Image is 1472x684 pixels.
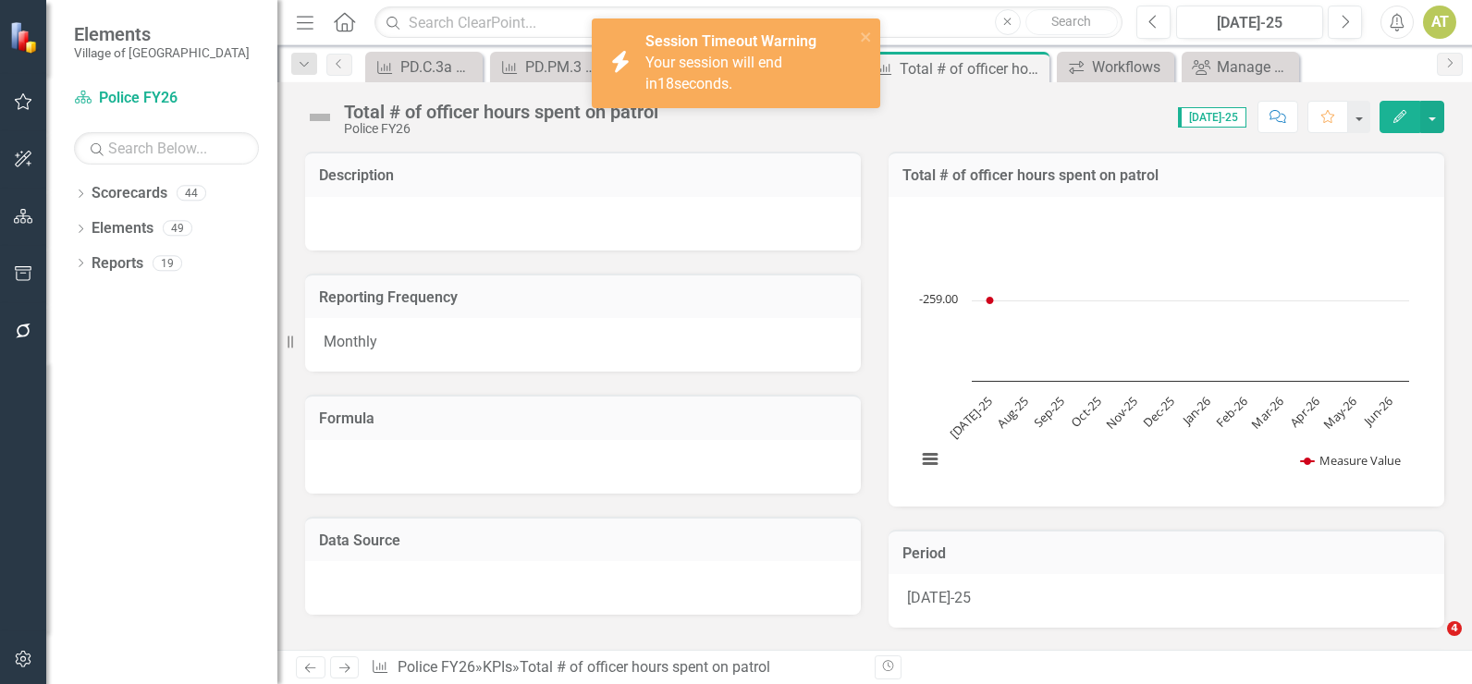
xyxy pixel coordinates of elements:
input: Search Below... [74,132,259,165]
div: Monthly [305,318,861,372]
text: Aug-25 [993,393,1032,432]
div: 49 [163,221,192,237]
a: Police FY26 [74,88,259,109]
div: » » [371,657,861,678]
a: Reports [92,253,143,275]
h3: Formula [319,410,847,427]
a: Workflows [1061,55,1170,79]
span: 4 [1447,621,1462,636]
span: [DATE]-25 [1178,107,1246,128]
button: AT [1423,6,1456,39]
button: View chart menu, Chart [917,446,943,472]
a: Manage Users [1186,55,1294,79]
div: 19 [153,255,182,271]
div: Manage Users [1217,55,1294,79]
div: Chart. Highcharts interactive chart. [907,211,1426,488]
div: PD.PM.3 # of incidents cleared [525,55,603,79]
text: Jan-26 [1177,393,1214,430]
text: May-26 [1319,393,1359,433]
a: PD.C.3a % of residents satisfied with the enforcement of local traffic laws [370,55,478,79]
span: 18 [657,75,674,92]
text: [DATE]-25 [946,393,995,442]
text: Oct-25 [1067,393,1104,430]
span: Search [1051,14,1091,29]
div: [DATE]-25 [889,574,1444,628]
text: Jun-26 [1359,393,1396,430]
input: Search ClearPoint... [374,6,1122,39]
text: Mar-26 [1247,393,1286,432]
text: Feb-26 [1212,393,1250,431]
span: Elements [74,23,250,45]
iframe: Intercom live chat [1409,621,1454,666]
div: [DATE]-25 [1183,12,1317,34]
svg: Interactive chart [907,211,1418,488]
text: Sep-25 [1030,393,1068,431]
small: Village of [GEOGRAPHIC_DATA] [74,45,250,60]
h3: Reporting Frequency [319,289,847,306]
text: Nov-25 [1102,393,1141,432]
button: [DATE]-25 [1176,6,1323,39]
div: PD.C.3a % of residents satisfied with the enforcement of local traffic laws [400,55,478,79]
span: Your session will end in seconds. [645,54,782,92]
text: Dec-25 [1139,393,1177,431]
text: -259.00 [919,290,958,307]
h3: Data Source [319,532,847,549]
a: KPIs [483,658,512,676]
text: Apr-26 [1286,393,1323,430]
button: Search [1025,9,1118,35]
button: close [860,26,873,47]
div: Workflows [1092,55,1170,79]
a: PD.PM.3 # of incidents cleared [495,55,603,79]
img: ClearPoint Strategy [9,21,42,54]
div: Total # of officer hours spent on patrol [520,658,770,676]
h3: Period [902,545,1430,562]
button: Show Measure Value [1301,452,1402,469]
path: Jul-25, -259. Measure Value. [987,297,994,304]
h3: Total # of officer hours spent on patrol [902,167,1430,184]
a: Police FY26 [398,658,475,676]
div: Police FY26 [344,122,658,136]
div: Total # of officer hours spent on patrol [900,57,1045,80]
div: Total # of officer hours spent on patrol [344,102,658,122]
a: Scorecards [92,183,167,204]
strong: Session Timeout Warning [645,32,816,50]
h3: Description [319,167,847,184]
img: Not Defined [305,103,335,132]
div: 44 [177,186,206,202]
a: Elements [92,218,153,239]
